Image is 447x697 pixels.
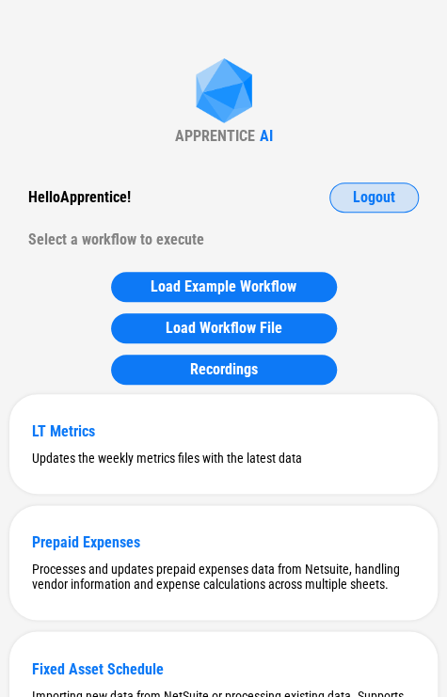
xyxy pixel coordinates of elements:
[32,422,415,440] div: LT Metrics
[353,190,395,205] span: Logout
[190,362,258,377] span: Recordings
[32,451,415,466] div: Updates the weekly metrics files with the latest data
[32,562,415,592] div: Processes and updates prepaid expenses data from Netsuite, handling vendor information and expens...
[175,127,255,145] div: APPRENTICE
[111,272,337,302] button: Load Example Workflow
[186,58,262,127] img: Apprentice AI
[28,182,131,213] div: Hello Apprentice !
[28,225,419,255] div: Select a workflow to execute
[151,279,296,294] span: Load Example Workflow
[111,355,337,385] button: Recordings
[260,127,273,145] div: AI
[111,313,337,343] button: Load Workflow File
[166,321,282,336] span: Load Workflow File
[329,182,419,213] button: Logout
[32,659,415,677] div: Fixed Asset Schedule
[32,533,415,551] div: Prepaid Expenses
